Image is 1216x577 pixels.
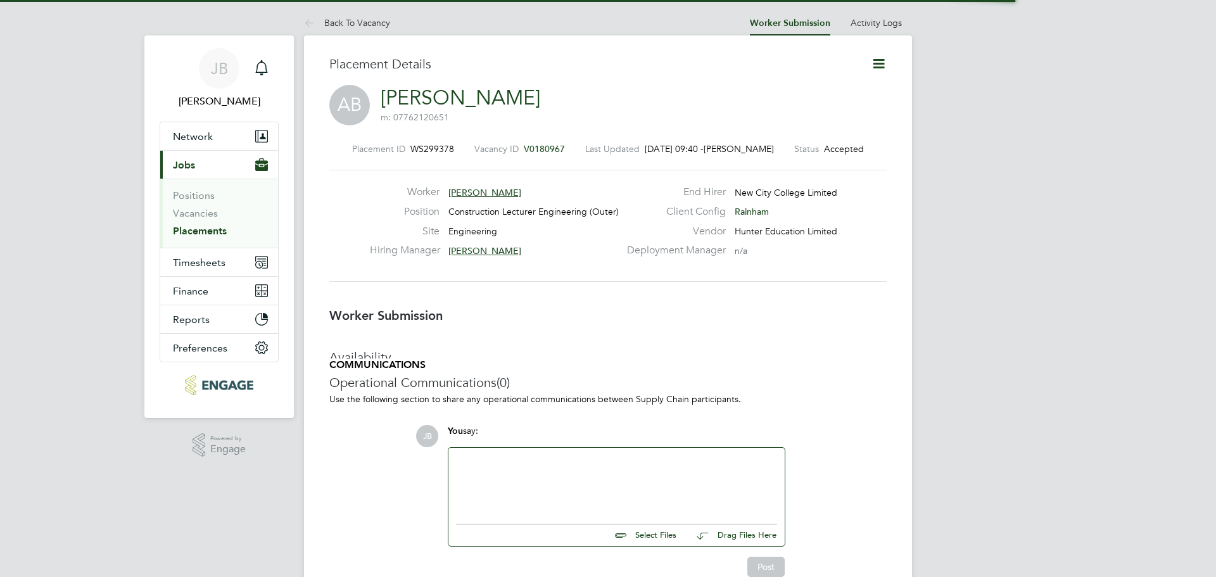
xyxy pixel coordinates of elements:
span: WS299378 [410,143,454,155]
label: Vacancy ID [474,143,519,155]
h3: Operational Communications [329,374,887,391]
span: m: 07762120651 [381,111,449,123]
span: [DATE] 09:40 - [645,143,704,155]
a: Powered byEngage [193,433,246,457]
button: Jobs [160,151,278,179]
label: Deployment Manager [619,244,726,257]
span: JB [211,60,228,77]
label: Site [370,225,440,238]
a: Positions [173,189,215,201]
span: Reports [173,314,210,326]
span: Accepted [824,143,864,155]
span: JB [416,425,438,447]
h5: COMMUNICATIONS [329,358,887,372]
span: Timesheets [173,257,225,269]
button: Network [160,122,278,150]
div: Jobs [160,179,278,248]
a: Placements [173,225,227,237]
button: Reports [160,305,278,333]
span: [PERSON_NAME] [704,143,774,155]
span: Engineering [448,225,497,237]
a: Vacancies [173,207,218,219]
span: Powered by [210,433,246,444]
label: Client Config [619,205,726,219]
span: New City College Limited [735,187,837,198]
span: Preferences [173,342,227,354]
label: Worker [370,186,440,199]
label: Vendor [619,225,726,238]
div: say: [448,425,785,447]
label: Status [794,143,819,155]
a: Back To Vacancy [304,17,390,29]
span: AB [329,85,370,125]
label: Placement ID [352,143,405,155]
label: Last Updated [585,143,640,155]
label: End Hirer [619,186,726,199]
label: Hiring Manager [370,244,440,257]
span: [PERSON_NAME] [448,187,521,198]
button: Timesheets [160,248,278,276]
h3: Availability [329,349,887,365]
h3: Placement Details [329,56,852,72]
span: Jobs [173,159,195,171]
button: Post [747,557,785,577]
span: (0) [497,374,510,391]
span: You [448,426,463,436]
a: [PERSON_NAME] [381,86,540,110]
a: Activity Logs [851,17,902,29]
span: Construction Lecturer Engineering (Outer) [448,206,619,217]
a: JB[PERSON_NAME] [160,48,279,109]
button: Preferences [160,334,278,362]
button: Drag Files Here [687,523,777,549]
label: Position [370,205,440,219]
a: Worker Submission [750,18,830,29]
button: Finance [160,277,278,305]
span: Jack Baron [160,94,279,109]
span: [PERSON_NAME] [448,245,521,257]
span: Network [173,130,213,143]
span: Finance [173,285,208,297]
span: V0180967 [524,143,565,155]
span: Engage [210,444,246,455]
img: huntereducation-logo-retina.png [185,375,253,395]
span: n/a [735,245,747,257]
b: Worker Submission [329,308,443,323]
nav: Main navigation [144,35,294,418]
span: Rainham [735,206,769,217]
span: Hunter Education Limited [735,225,837,237]
p: Use the following section to share any operational communications between Supply Chain participants. [329,393,887,405]
a: Go to home page [160,375,279,395]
